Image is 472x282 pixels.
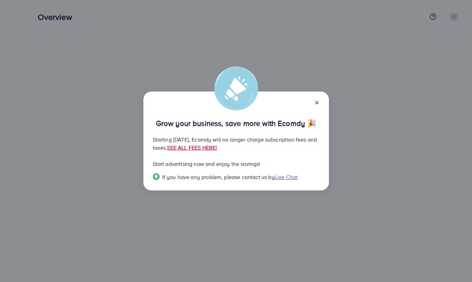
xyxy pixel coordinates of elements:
[162,173,275,181] span: If you have any problem, please contact us by
[275,173,298,181] span: Live Chat
[153,135,320,152] p: Starting [DATE], Ecomdy will no longer charge subscription fees and taxes.
[153,173,160,180] img: Popup guide
[167,144,217,151] a: SEE ALL FEES HERE!
[153,119,320,127] p: Grow your business, save more with Ecomdy 🎉
[153,160,320,168] p: Start advertising now and enjoy the savings!
[214,67,258,110] img: alert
